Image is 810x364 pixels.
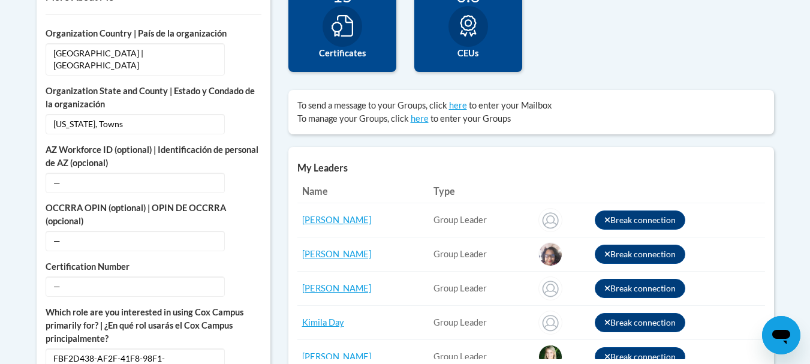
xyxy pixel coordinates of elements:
a: [PERSON_NAME] [302,249,371,259]
button: Break connection [595,279,686,298]
td: connected user for connection 2024 Inaugural LitLink Cohort [429,272,534,306]
label: Organization State and County | Estado y Condado de la organización [46,85,261,111]
label: Which role are you interested in using Cox Campus primarily for? | ¿En qué rol usarás el Cox Camp... [46,306,261,345]
a: Kimila Day [302,317,344,327]
span: [US_STATE], Towns [46,114,225,134]
a: [PERSON_NAME] [302,351,371,362]
span: — [46,231,225,251]
h5: My Leaders [297,162,765,173]
img: Alistair Smick [538,208,562,232]
td: connected user for connection 2024 Inaugural LitLink Cohort [429,306,534,340]
iframe: Button to launch messaging window [762,316,800,354]
img: Kimila Day [538,311,562,335]
span: [GEOGRAPHIC_DATA] | [GEOGRAPHIC_DATA] [46,43,225,76]
a: [PERSON_NAME] [302,283,371,293]
span: To manage your Groups, click [297,113,409,124]
a: here [411,113,429,124]
label: OCCRRA OPIN (optional) | OPIN DE OCCRRA (opcional) [46,201,261,228]
img: Anisha Donald [538,242,562,266]
label: CEUs [423,47,513,60]
span: To send a message to your Groups, click [297,100,447,110]
img: Dianne Simpson [538,276,562,300]
td: connected user for connection 2024 Inaugural LitLink Cohort [429,237,534,272]
td: connected user for connection 2024 Inaugural LitLink Cohort [429,203,534,237]
a: here [449,100,467,110]
button: Break connection [595,210,686,230]
button: Break connection [595,313,686,332]
span: — [46,173,225,193]
label: Organization Country | País de la organización [46,27,261,40]
label: Certification Number [46,260,261,273]
th: Type [429,179,534,203]
label: AZ Workforce ID (optional) | Identificación de personal de AZ (opcional) [46,143,261,170]
span: to enter your Mailbox [469,100,552,110]
button: Break connection [595,245,686,264]
span: — [46,276,225,297]
th: Name [297,179,429,203]
label: Certificates [297,47,387,60]
span: to enter your Groups [430,113,511,124]
a: [PERSON_NAME] [302,215,371,225]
